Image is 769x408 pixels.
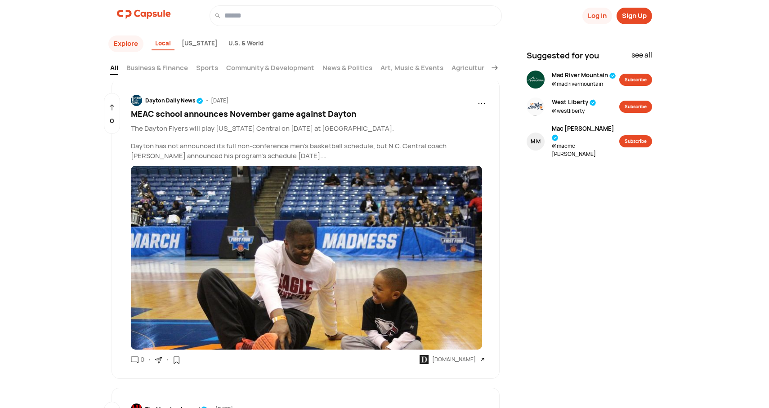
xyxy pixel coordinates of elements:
span: Mac [PERSON_NAME] [552,124,620,142]
a: Art, Music & Events [380,63,443,75]
button: Subscribe [619,135,652,147]
button: Subscribe [619,101,652,113]
span: @ westliberty [552,107,596,115]
button: Explore [108,35,143,52]
img: resizeImage [527,71,545,89]
img: tick [197,98,203,104]
img: tick [609,72,616,79]
div: Local [152,37,174,51]
div: [DATE] [211,97,228,105]
p: 0 [110,116,114,126]
span: @ mad rivermountain [552,80,616,88]
span: @ macmc [PERSON_NAME] [552,142,620,158]
div: 0 [139,355,144,365]
div: see all [631,49,652,65]
img: resizeImage [527,98,545,115]
a: logo [117,5,171,26]
div: Dayton Daily News [145,97,203,105]
a: All [110,63,118,75]
img: logo [117,5,171,23]
div: [US_STATE] [178,37,221,51]
button: Sign Up [617,8,652,24]
a: Business & Finance [126,63,188,75]
p: Dayton has not announced its full non-conference men’s basketball schedule, but N.C. Central coac... [131,141,486,161]
span: MEAC school announces November game against Dayton [131,108,356,119]
div: M M [531,137,541,146]
p: The Dayton Flyers will play [US_STATE] Central on [DATE] at [GEOGRAPHIC_DATA]. [131,124,486,134]
img: resizeImage [131,95,142,106]
div: [DOMAIN_NAME] [432,355,476,364]
span: Suggested for you [527,49,599,62]
span: West Liberty [552,98,596,107]
span: Mad River Mountain [552,71,616,80]
img: resizeImage [131,166,482,350]
img: tick [552,134,559,141]
a: Community & Development [226,63,314,75]
div: U.S. & World [225,37,267,51]
button: Log In [582,8,612,24]
a: [DOMAIN_NAME] [420,355,486,364]
a: Agriculture [452,63,488,75]
img: favicons [420,355,429,364]
img: tick [590,99,596,106]
a: Sports [196,63,218,75]
button: Subscribe [619,74,652,86]
a: News & Politics [322,63,372,75]
span: ... [478,93,486,107]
